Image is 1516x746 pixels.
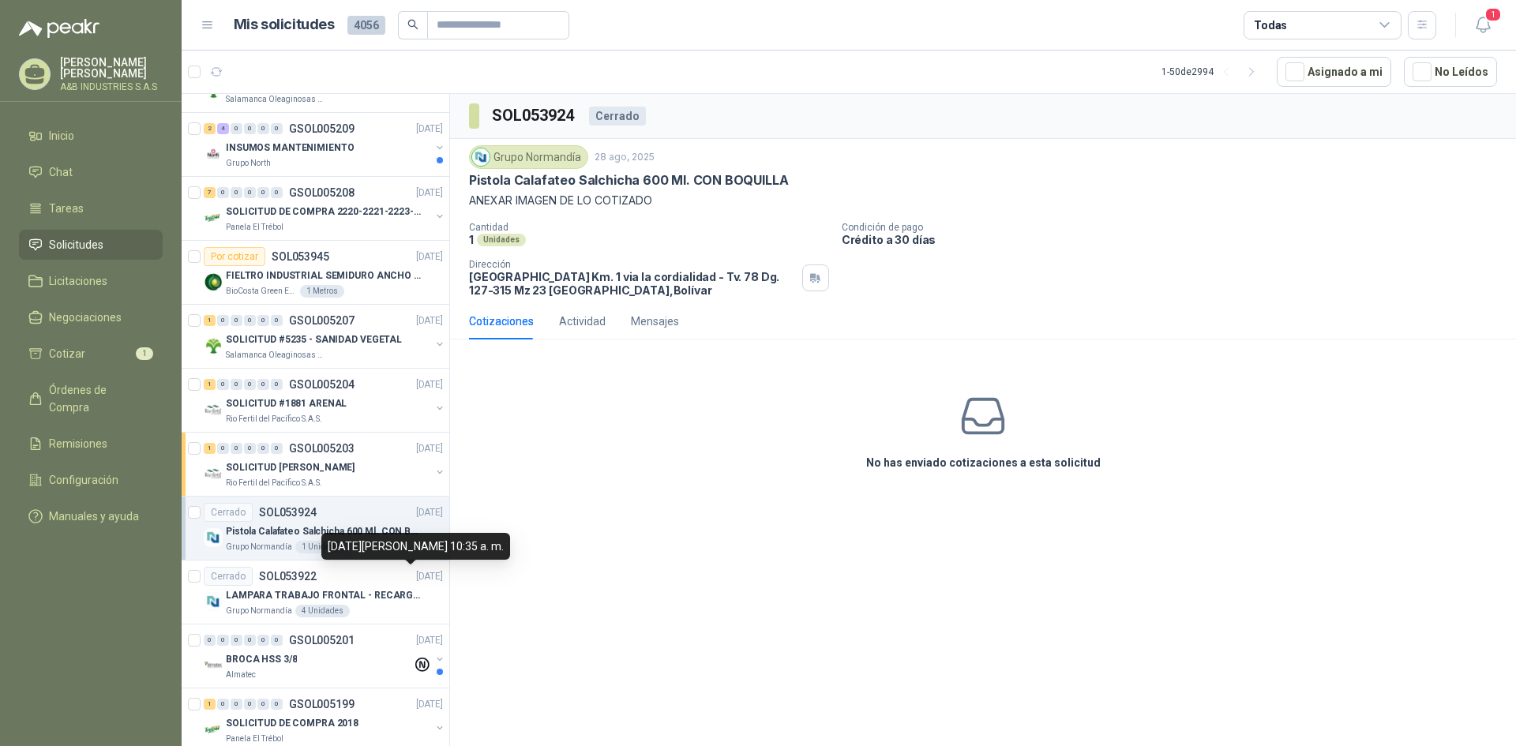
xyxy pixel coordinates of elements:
div: Cerrado [204,567,253,586]
div: Unidades [477,234,526,246]
p: SOL053945 [272,251,329,262]
img: Company Logo [204,720,223,739]
div: 0 [271,315,283,326]
span: Tareas [49,200,84,217]
p: BROCA HSS 3/8 [226,652,297,667]
a: Manuales y ayuda [19,501,163,531]
p: [DATE] [416,313,443,328]
p: Panela El Trébol [226,733,283,745]
a: CerradoSOL053924[DATE] Company LogoPistola Calafateo Salchicha 600 Ml. CON BOQUILLAGrupo Normandí... [182,497,449,560]
div: Cerrado [589,107,646,126]
div: 0 [244,379,256,390]
div: 0 [231,699,242,710]
a: Órdenes de Compra [19,375,163,422]
div: 1 Unidades [295,541,350,553]
p: SOLICITUD [PERSON_NAME] [226,460,355,475]
p: GSOL005203 [289,443,355,454]
div: Cotizaciones [469,313,534,330]
div: 0 [231,187,242,198]
div: 1 [204,315,216,326]
p: Grupo Normandía [226,605,292,617]
div: 0 [271,635,283,646]
a: Cotizar1 [19,339,163,369]
a: Chat [19,157,163,187]
a: Remisiones [19,429,163,459]
a: 1 0 0 0 0 0 GSOL005199[DATE] Company LogoSOLICITUD DE COMPRA 2018Panela El Trébol [204,695,446,745]
div: 0 [257,123,269,134]
div: 0 [217,635,229,646]
div: Grupo Normandía [469,145,588,169]
span: 1 [136,347,153,360]
button: 1 [1469,11,1497,39]
div: 0 [231,443,242,454]
a: Negociaciones [19,302,163,332]
p: Rio Fertil del Pacífico S.A.S. [226,413,322,425]
p: [DATE] [416,377,443,392]
div: 0 [257,443,269,454]
span: Configuración [49,471,118,489]
p: Pistola Calafateo Salchicha 600 Ml. CON BOQUILLA [226,524,422,539]
a: Por cotizarSOL053945[DATE] Company LogoFIELTRO INDUSTRIAL SEMIDURO ANCHO 25 MMBioCosta Green Ener... [182,241,449,305]
div: 1 Metros [300,285,344,298]
p: Cantidad [469,222,829,233]
div: 1 [204,379,216,390]
span: Chat [49,163,73,181]
img: Company Logo [204,528,223,547]
a: CerradoSOL053922[DATE] Company LogoLAMPARA TRABAJO FRONTAL - RECARGABLEGrupo Normandía4 Unidades [182,560,449,624]
div: Todas [1254,17,1287,34]
p: [PERSON_NAME] [PERSON_NAME] [60,57,163,79]
p: [DATE] [416,505,443,520]
p: GSOL005209 [289,123,355,134]
p: INSUMOS MANTENIMIENTO [226,141,354,156]
p: Crédito a 30 días [842,233,1510,246]
p: Dirección [469,259,796,270]
span: Manuales y ayuda [49,508,139,525]
p: ANEXAR IMAGEN DE LO COTIZADO [469,192,1497,209]
p: [GEOGRAPHIC_DATA] Km. 1 via la cordialidad - Tv. 78 Dg. 127-315 Mz 23 [GEOGRAPHIC_DATA] , Bolívar [469,270,796,297]
p: SOL053924 [259,507,317,518]
button: Asignado a mi [1277,57,1391,87]
p: 1 [469,233,474,246]
span: Solicitudes [49,236,103,253]
p: LAMPARA TRABAJO FRONTAL - RECARGABLE [226,588,422,603]
div: 0 [217,187,229,198]
p: [DATE] [416,186,443,201]
p: SOLICITUD DE COMPRA 2220-2221-2223-2224 [226,204,422,219]
a: 1 0 0 0 0 0 GSOL005207[DATE] Company LogoSOLICITUD #5235 - SANIDAD VEGETALSalamanca Oleaginosas SAS [204,311,446,362]
p: SOLICITUD #1881 ARENAL [226,396,347,411]
div: [DATE][PERSON_NAME] 10:35 a. m. [321,533,510,560]
div: 1 - 50 de 2994 [1161,59,1264,84]
img: Company Logo [204,592,223,611]
span: Negociaciones [49,309,122,326]
div: Actividad [559,313,606,330]
div: 7 [204,187,216,198]
img: Company Logo [472,148,490,166]
a: 1 0 0 0 0 0 GSOL005204[DATE] Company LogoSOLICITUD #1881 ARENALRio Fertil del Pacífico S.A.S. [204,375,446,425]
span: Remisiones [49,435,107,452]
div: 0 [244,699,256,710]
div: 4 Unidades [295,605,350,617]
div: 0 [257,699,269,710]
p: [DATE] [416,569,443,584]
div: 1 [204,699,216,710]
div: 0 [244,187,256,198]
img: Company Logo [204,464,223,483]
span: Licitaciones [49,272,107,290]
div: 2 [204,123,216,134]
a: Configuración [19,465,163,495]
span: Inicio [49,127,74,144]
div: 4 [217,123,229,134]
a: 7 0 0 0 0 0 GSOL005208[DATE] Company LogoSOLICITUD DE COMPRA 2220-2221-2223-2224Panela El Trébol [204,183,446,234]
p: GSOL005199 [289,699,355,710]
img: Company Logo [204,656,223,675]
img: Company Logo [204,272,223,291]
h1: Mis solicitudes [234,13,335,36]
div: 0 [271,379,283,390]
p: Grupo Normandía [226,541,292,553]
p: Panela El Trébol [226,221,283,234]
span: 4056 [347,16,385,35]
div: 0 [217,443,229,454]
div: 0 [257,315,269,326]
img: Logo peakr [19,19,99,38]
p: Salamanca Oleaginosas SAS [226,93,325,106]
